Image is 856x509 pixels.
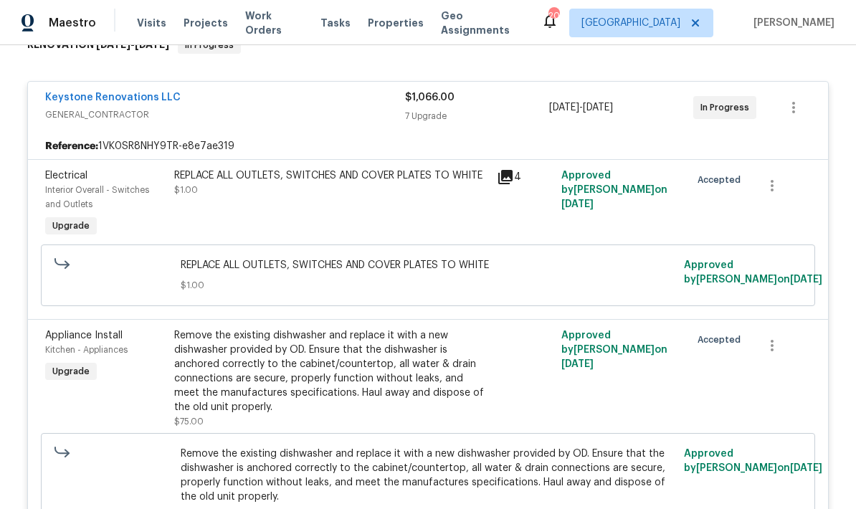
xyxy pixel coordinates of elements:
[684,449,822,473] span: Approved by [PERSON_NAME] on
[684,260,822,285] span: Approved by [PERSON_NAME] on
[45,346,128,354] span: Kitchen - Appliances
[790,463,822,473] span: [DATE]
[174,186,198,194] span: $1.00
[137,16,166,30] span: Visits
[184,16,228,30] span: Projects
[45,330,123,341] span: Appliance Install
[561,330,667,369] span: Approved by [PERSON_NAME] on
[45,139,98,153] b: Reference:
[45,171,87,181] span: Electrical
[174,328,488,414] div: Remove the existing dishwasher and replace it with a new dishwasher provided by OD. Ensure that t...
[698,333,746,347] span: Accepted
[28,133,828,159] div: 1VK0SR8NHY9TR-e8e7ae319
[581,16,680,30] span: [GEOGRAPHIC_DATA]
[748,16,834,30] span: [PERSON_NAME]
[179,38,239,52] span: In Progress
[548,9,558,23] div: 20
[45,186,149,209] span: Interior Overall - Switches and Outlets
[245,9,303,37] span: Work Orders
[47,219,95,233] span: Upgrade
[368,16,424,30] span: Properties
[698,173,746,187] span: Accepted
[23,22,833,68] div: RENOVATION [DATE]-[DATE]In Progress
[549,103,579,113] span: [DATE]
[49,16,96,30] span: Maestro
[181,447,676,504] span: Remove the existing dishwasher and replace it with a new dishwasher provided by OD. Ensure that t...
[497,168,553,186] div: 4
[320,18,351,28] span: Tasks
[561,199,594,209] span: [DATE]
[583,103,613,113] span: [DATE]
[47,364,95,379] span: Upgrade
[181,258,676,272] span: REPLACE ALL OUTLETS, SWITCHES AND COVER PLATES TO WHITE
[174,417,204,426] span: $75.00
[700,100,755,115] span: In Progress
[405,92,455,103] span: $1,066.00
[45,92,181,103] a: Keystone Renovations LLC
[174,168,488,183] div: REPLACE ALL OUTLETS, SWITCHES AND COVER PLATES TO WHITE
[441,9,524,37] span: Geo Assignments
[181,278,676,292] span: $1.00
[561,359,594,369] span: [DATE]
[549,100,613,115] span: -
[790,275,822,285] span: [DATE]
[45,108,405,122] span: GENERAL_CONTRACTOR
[27,37,169,54] h6: RENOVATION
[405,109,549,123] div: 7 Upgrade
[561,171,667,209] span: Approved by [PERSON_NAME] on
